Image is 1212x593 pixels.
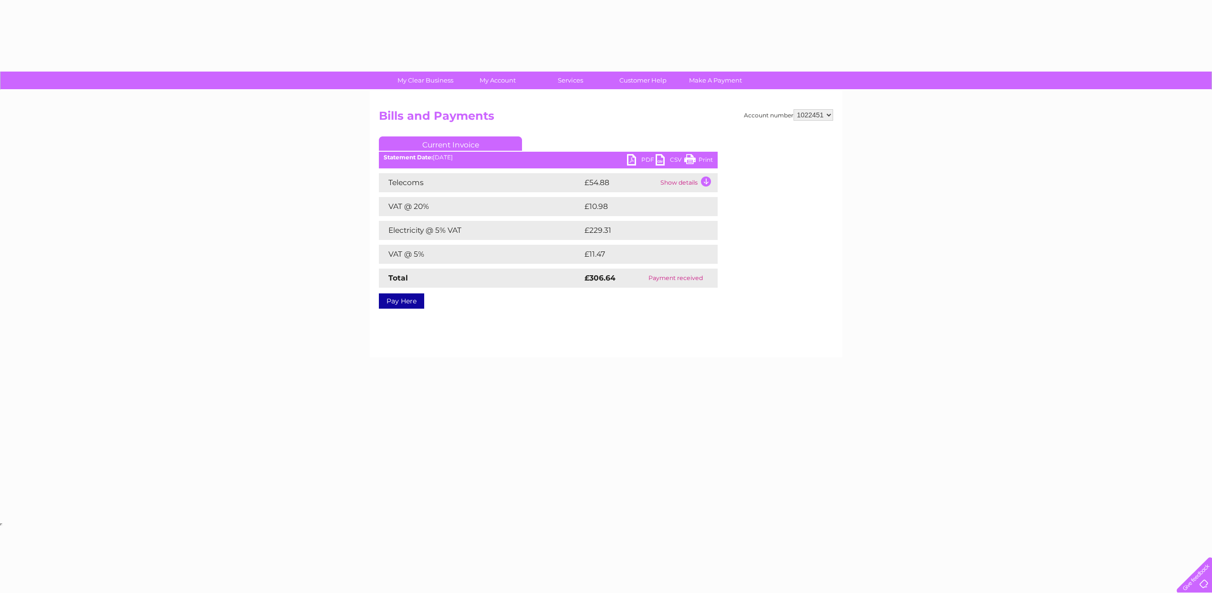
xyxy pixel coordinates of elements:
a: Customer Help [604,72,682,89]
a: Services [531,72,610,89]
td: Payment received [633,269,718,288]
a: Pay Here [379,293,424,309]
div: Account number [744,109,833,121]
a: My Clear Business [386,72,465,89]
a: Print [684,154,713,168]
a: My Account [459,72,537,89]
td: Telecoms [379,173,582,192]
a: Current Invoice [379,136,522,151]
a: Make A Payment [676,72,755,89]
td: £10.98 [582,197,698,216]
td: £229.31 [582,221,700,240]
b: Statement Date: [384,154,433,161]
td: VAT @ 20% [379,197,582,216]
td: Show details [658,173,718,192]
strong: Total [388,273,408,282]
a: CSV [656,154,684,168]
div: [DATE] [379,154,718,161]
h2: Bills and Payments [379,109,833,127]
strong: £306.64 [585,273,616,282]
a: PDF [627,154,656,168]
td: £54.88 [582,173,658,192]
td: Electricity @ 5% VAT [379,221,582,240]
td: VAT @ 5% [379,245,582,264]
td: £11.47 [582,245,696,264]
